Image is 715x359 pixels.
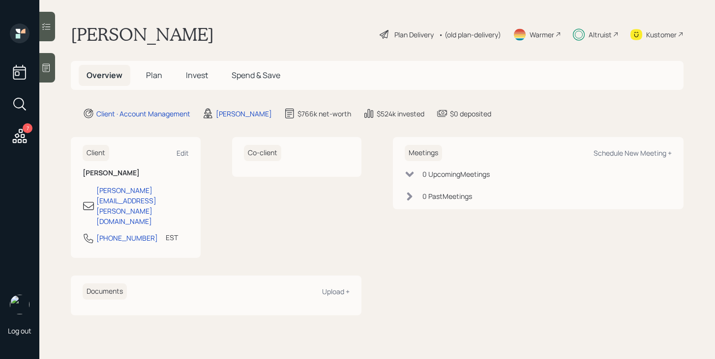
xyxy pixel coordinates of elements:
div: Edit [177,148,189,158]
div: • (old plan-delivery) [439,29,501,40]
h6: Co-client [244,145,281,161]
span: Plan [146,70,162,81]
img: michael-russo-headshot.png [10,295,30,314]
h6: Meetings [405,145,442,161]
div: EST [166,232,178,243]
h6: [PERSON_NAME] [83,169,189,177]
div: $766k net-worth [298,109,351,119]
span: Spend & Save [232,70,280,81]
div: Warmer [530,29,554,40]
div: $524k invested [377,109,424,119]
h1: [PERSON_NAME] [71,24,214,45]
div: Kustomer [646,29,677,40]
div: Client · Account Management [96,109,190,119]
div: [PERSON_NAME][EMAIL_ADDRESS][PERSON_NAME][DOMAIN_NAME] [96,185,189,226]
h6: Client [83,145,109,161]
span: Invest [186,70,208,81]
h6: Documents [83,283,127,300]
div: Plan Delivery [394,29,434,40]
div: Upload + [322,287,350,296]
div: Schedule New Meeting + [594,148,672,158]
div: 0 Past Meeting s [422,191,472,201]
div: [PERSON_NAME] [216,109,272,119]
span: Overview [87,70,122,81]
div: $0 deposited [450,109,491,119]
div: 7 [23,123,32,133]
div: Log out [8,326,31,335]
div: 0 Upcoming Meeting s [422,169,490,179]
div: Altruist [589,29,612,40]
div: [PHONE_NUMBER] [96,233,158,243]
